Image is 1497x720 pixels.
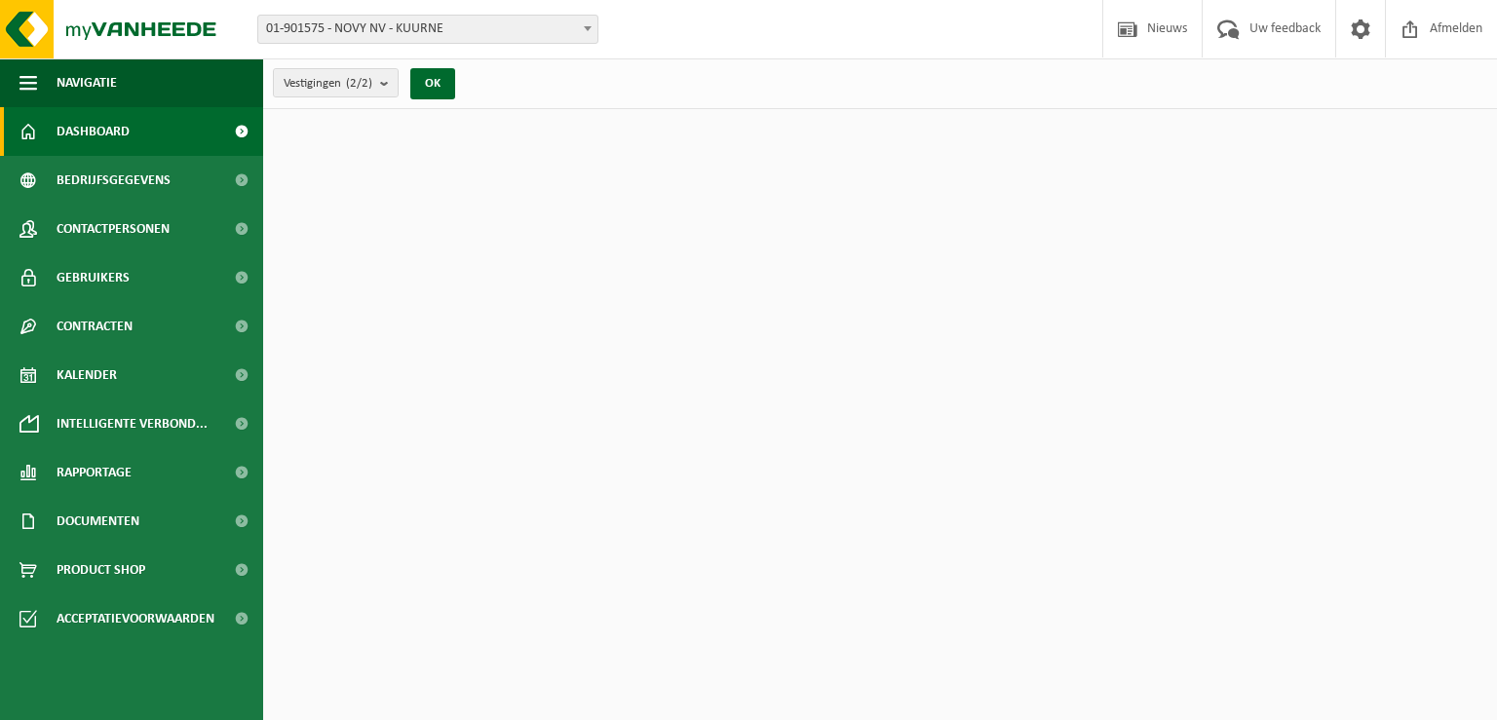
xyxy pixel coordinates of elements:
span: Kalender [57,351,117,399]
span: Intelligente verbond... [57,399,208,448]
button: Vestigingen(2/2) [273,68,399,97]
span: Acceptatievoorwaarden [57,594,214,643]
span: Gebruikers [57,253,130,302]
count: (2/2) [346,77,372,90]
span: Rapportage [57,448,132,497]
span: Contracten [57,302,133,351]
span: Documenten [57,497,139,546]
span: Vestigingen [284,69,372,98]
button: OK [410,68,455,99]
span: 01-901575 - NOVY NV - KUURNE [258,16,597,43]
span: Product Shop [57,546,145,594]
span: Dashboard [57,107,130,156]
span: 01-901575 - NOVY NV - KUURNE [257,15,598,44]
span: Bedrijfsgegevens [57,156,171,205]
span: Navigatie [57,58,117,107]
span: Contactpersonen [57,205,170,253]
